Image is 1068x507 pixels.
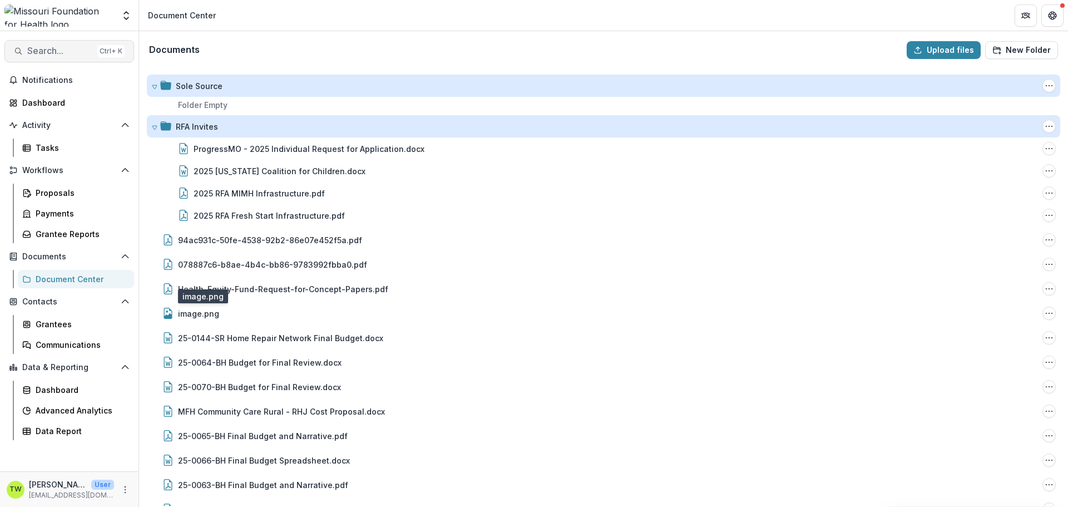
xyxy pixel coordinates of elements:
button: Open Documents [4,248,134,265]
div: 25-0066-BH Final Budget Spreadsheet.docx25-0066-BH Final Budget Spreadsheet.docx Options [147,449,1060,471]
div: Dashboard [36,384,125,396]
button: More [118,483,132,496]
span: Search... [27,46,93,56]
div: 25-0063-BH Final Budget and Narrative.pdf25-0063-BH Final Budget and Narrative.pdf Options [147,474,1060,496]
button: 2025 RFA MIMH Infrastructure.pdf Options [1042,186,1056,200]
button: 25-0063-BH Final Budget and Narrative.pdf Options [1042,478,1056,491]
div: 2025 RFA Fresh Start Infrastructure.pdf2025 RFA Fresh Start Infrastructure.pdf Options [147,204,1060,227]
div: 25-0144-SR Home Repair Network Final Budget.docx [178,332,383,344]
div: 25-0064-BH Budget for Final Review.docx25-0064-BH Budget for Final Review.docx Options [147,351,1060,373]
a: Grantee Reports [18,225,134,243]
p: [PERSON_NAME] [29,479,87,490]
div: 25-0065-BH Final Budget and Narrative.pdf25-0065-BH Final Budget and Narrative.pdf Options [147,425,1060,447]
div: Health-Equity-Fund-Request-for-Concept-Papers.pdfHealth-Equity-Fund-Request-for-Concept-Papers.pd... [147,278,1060,300]
button: 25-0064-BH Budget for Final Review.docx Options [1042,356,1056,369]
div: 078887c6-b8ae-4b4c-bb86-9783992fbba0.pdf [178,259,367,270]
a: Communications [18,336,134,354]
p: User [91,480,114,490]
button: Health-Equity-Fund-Request-for-Concept-Papers.pdf Options [1042,282,1056,296]
div: Ctrl + K [97,45,125,57]
button: 2025 RFA Fresh Start Infrastructure.pdf Options [1042,209,1056,222]
a: Document Center [18,270,134,288]
div: 2025 RFA Fresh Start Infrastructure.pdf [194,210,345,221]
div: MFH Community Care Rural - RHJ Cost Proposal.docxMFH Community Care Rural - RHJ Cost Proposal.doc... [147,400,1060,422]
button: Open Workflows [4,161,134,179]
div: 25-0063-BH Final Budget and Narrative.pdf [178,479,348,491]
p: [EMAIL_ADDRESS][DOMAIN_NAME] [29,490,114,500]
div: 25-0064-BH Budget for Final Review.docx [178,357,342,368]
div: 25-0144-SR Home Repair Network Final Budget.docx25-0144-SR Home Repair Network Final Budget.docx ... [147,327,1060,349]
div: Tasks [36,142,125,154]
button: Sole Source Options [1042,79,1056,92]
a: Data Report [18,422,134,440]
button: Open entity switcher [118,4,134,27]
div: RFA Invites [176,121,218,132]
div: Health-Equity-Fund-Request-for-Concept-Papers.pdf [178,283,388,295]
div: 94ac931c-50fe-4538-92b2-86e07e452f5a.pdf [178,234,362,246]
span: Activity [22,121,116,130]
button: Search... [4,40,134,62]
span: Notifications [22,76,130,85]
span: Workflows [22,166,116,175]
div: Sole Source [176,80,222,92]
div: 2025 [US_STATE] Coalition for Children.docx2025 Missouri Coalition for Children.docx Options [147,160,1060,182]
div: image.pngimage.png Options [147,302,1060,324]
button: Notifications [4,71,134,89]
div: Dashboard [22,97,125,109]
div: 94ac931c-50fe-4538-92b2-86e07e452f5a.pdf94ac931c-50fe-4538-92b2-86e07e452f5a.pdf Options [147,229,1060,251]
a: Advanced Analytics [18,401,134,420]
button: RFA Invites Options [1042,120,1056,133]
a: Dashboard [4,93,134,112]
div: 2025 RFA MIMH Infrastructure.pdf2025 RFA MIMH Infrastructure.pdf Options [147,182,1060,204]
a: Dashboard [18,381,134,399]
div: 25-0070-BH Budget for Final Review.docx25-0070-BH Budget for Final Review.docx Options [147,376,1060,398]
button: 25-0144-SR Home Repair Network Final Budget.docx Options [1042,331,1056,344]
button: Upload files [907,41,981,59]
div: 078887c6-b8ae-4b4c-bb86-9783992fbba0.pdf078887c6-b8ae-4b4c-bb86-9783992fbba0.pdf Options [147,253,1060,275]
span: Documents [22,252,116,262]
div: Data Report [36,425,125,437]
img: Missouri Foundation for Health logo [4,4,114,27]
a: Grantees [18,315,134,333]
div: ProgressMO - 2025 Individual Request for Application.docx [194,143,424,155]
button: Partners [1015,4,1037,27]
button: Open Activity [4,116,134,134]
div: Sole SourceSole Source Options [147,75,1060,97]
button: 2025 Missouri Coalition for Children.docx Options [1042,164,1056,178]
div: 2025 RFA MIMH Infrastructure.pdf [194,188,325,199]
div: RFA InvitesRFA Invites Options [147,115,1060,137]
button: image.png Options [1042,307,1056,320]
div: Payments [36,208,125,219]
div: 25-0066-BH Final Budget Spreadsheet.docx [178,455,350,466]
div: Advanced Analytics [36,405,125,416]
p: Folder Empty [158,97,1060,113]
button: 94ac931c-50fe-4538-92b2-86e07e452f5a.pdf Options [1042,233,1056,247]
span: Data & Reporting [22,363,116,372]
div: 25-0065-BH Final Budget and Narrative.pdf [178,430,348,442]
div: ProgressMO - 2025 Individual Request for Application.docxProgressMO - 2025 Individual Request for... [147,137,1060,160]
div: 2025 [US_STATE] Coalition for Children.docx [194,165,365,177]
div: RFA InvitesRFA Invites OptionsProgressMO - 2025 Individual Request for Application.docxProgressMO... [147,115,1060,227]
span: Contacts [22,297,116,307]
div: Communications [36,339,125,351]
div: Proposals [36,187,125,199]
div: 25-0070-BH Budget for Final Review.docx [178,381,341,393]
div: Document Center [148,9,216,21]
button: MFH Community Care Rural - RHJ Cost Proposal.docx Options [1042,405,1056,418]
div: Grantee Reports [36,228,125,240]
button: 25-0070-BH Budget for Final Review.docx Options [1042,380,1056,393]
button: Open Data & Reporting [4,358,134,376]
a: Payments [18,204,134,223]
div: image.png [178,308,219,319]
